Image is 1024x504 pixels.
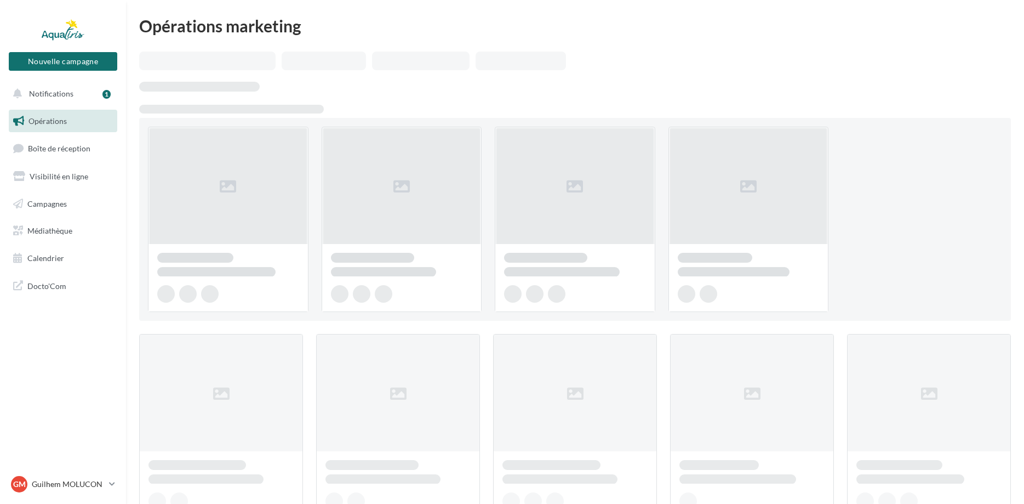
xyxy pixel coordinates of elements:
[7,165,119,188] a: Visibilité en ligne
[7,192,119,216] a: Campagnes
[139,18,1011,34] div: Opérations marketing
[27,279,66,293] span: Docto'Com
[102,90,111,99] div: 1
[9,474,117,495] a: GM Guilhem MOLUCON
[28,116,67,126] span: Opérations
[30,172,88,181] span: Visibilité en ligne
[28,144,90,153] span: Boîte de réception
[13,479,26,490] span: GM
[7,219,119,242] a: Médiathèque
[27,253,64,263] span: Calendrier
[7,274,119,297] a: Docto'Com
[7,110,119,133] a: Opérations
[29,89,73,98] span: Notifications
[7,82,115,105] button: Notifications 1
[27,199,67,208] span: Campagnes
[27,226,72,235] span: Médiathèque
[32,479,105,490] p: Guilhem MOLUCON
[9,52,117,71] button: Nouvelle campagne
[7,247,119,270] a: Calendrier
[7,137,119,160] a: Boîte de réception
